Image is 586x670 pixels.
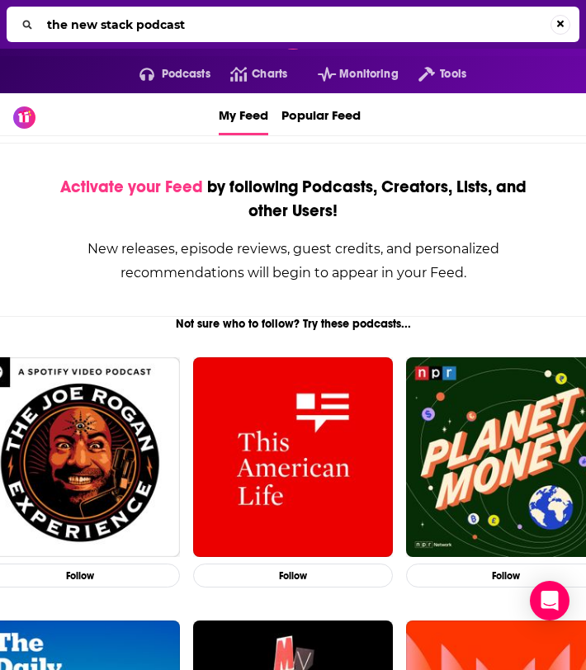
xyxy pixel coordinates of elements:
button: open menu [298,61,399,87]
div: New releases, episode reviews, guest credits, and personalized recommendations will begin to appe... [40,237,546,285]
span: Podcasts [162,63,210,86]
div: Search... [7,7,579,42]
span: Charts [252,63,287,86]
span: Tools [440,63,466,86]
span: Activate your Feed [60,177,203,197]
img: This American Life [193,357,393,557]
a: My Feed [219,93,268,135]
button: open menu [399,61,466,87]
div: by following Podcasts, Creators, Lists, and other Users! [40,175,546,223]
a: Popular Feed [281,93,361,135]
input: Search... [40,12,551,38]
span: Monitoring [339,63,398,86]
span: My Feed [219,97,268,133]
span: Popular Feed [281,97,361,133]
div: Open Intercom Messenger [530,581,569,620]
button: open menu [120,61,210,87]
button: Follow [193,564,393,587]
a: Charts [210,61,287,87]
